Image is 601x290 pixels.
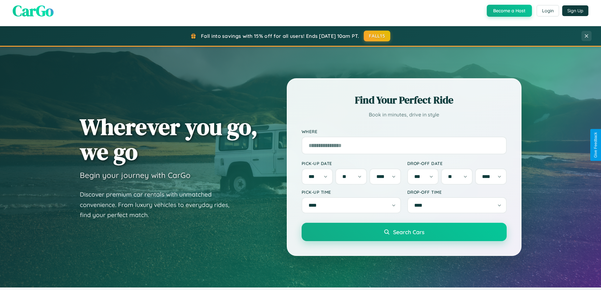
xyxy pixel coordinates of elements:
span: Fall into savings with 15% off for all users! Ends [DATE] 10am PT. [201,33,359,39]
h1: Wherever you go, we go [80,114,258,164]
iframe: Intercom live chat [6,269,21,284]
label: Drop-off Date [407,161,507,166]
p: Book in minutes, drive in style [302,110,507,119]
span: CarGo [13,0,54,21]
h2: Find Your Perfect Ride [302,93,507,107]
p: Discover premium car rentals with unmatched convenience. From luxury vehicles to everyday rides, ... [80,189,238,220]
button: FALL15 [364,31,390,41]
h3: Begin your journey with CarGo [80,170,191,180]
label: Pick-up Time [302,189,401,195]
label: Pick-up Date [302,161,401,166]
div: Give Feedback [593,132,598,158]
button: Login [537,5,559,16]
button: Search Cars [302,223,507,241]
button: Become a Host [487,5,532,17]
label: Drop-off Time [407,189,507,195]
label: Where [302,129,507,134]
button: Sign Up [562,5,588,16]
span: Search Cars [393,228,424,235]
